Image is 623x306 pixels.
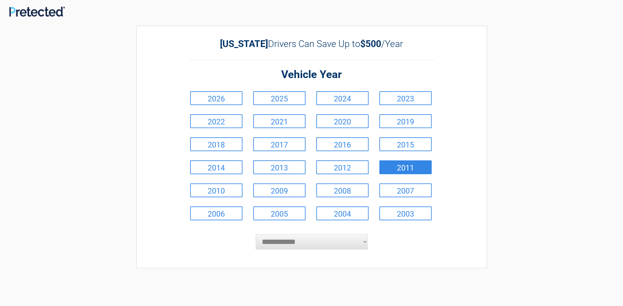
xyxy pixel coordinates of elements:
[190,206,242,220] a: 2006
[379,160,432,174] a: 2011
[190,114,242,128] a: 2022
[189,68,435,82] h2: Vehicle Year
[190,160,242,174] a: 2014
[316,206,369,220] a: 2004
[253,183,306,197] a: 2009
[379,183,432,197] a: 2007
[379,137,432,151] a: 2015
[360,38,381,49] b: $500
[220,38,268,49] b: [US_STATE]
[379,91,432,105] a: 2023
[379,206,432,220] a: 2003
[253,137,306,151] a: 2017
[253,160,306,174] a: 2013
[253,206,306,220] a: 2005
[190,91,242,105] a: 2026
[379,114,432,128] a: 2019
[316,114,369,128] a: 2020
[316,137,369,151] a: 2016
[316,160,369,174] a: 2012
[189,38,435,49] h2: Drivers Can Save Up to /Year
[190,137,242,151] a: 2018
[253,91,306,105] a: 2025
[316,183,369,197] a: 2008
[316,91,369,105] a: 2024
[253,114,306,128] a: 2021
[190,183,242,197] a: 2010
[9,6,65,17] img: Main Logo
